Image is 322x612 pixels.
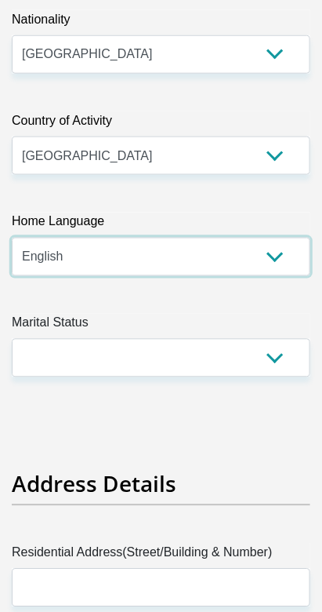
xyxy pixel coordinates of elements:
label: Residential Address(Street/Building & Number) [12,544,310,569]
input: Valid residential address [12,569,310,607]
label: Marital Status [12,314,310,339]
label: Country of Activity [12,111,310,137]
label: Nationality [12,10,310,35]
label: Home Language [12,213,310,238]
h2: Address Details [12,472,310,498]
